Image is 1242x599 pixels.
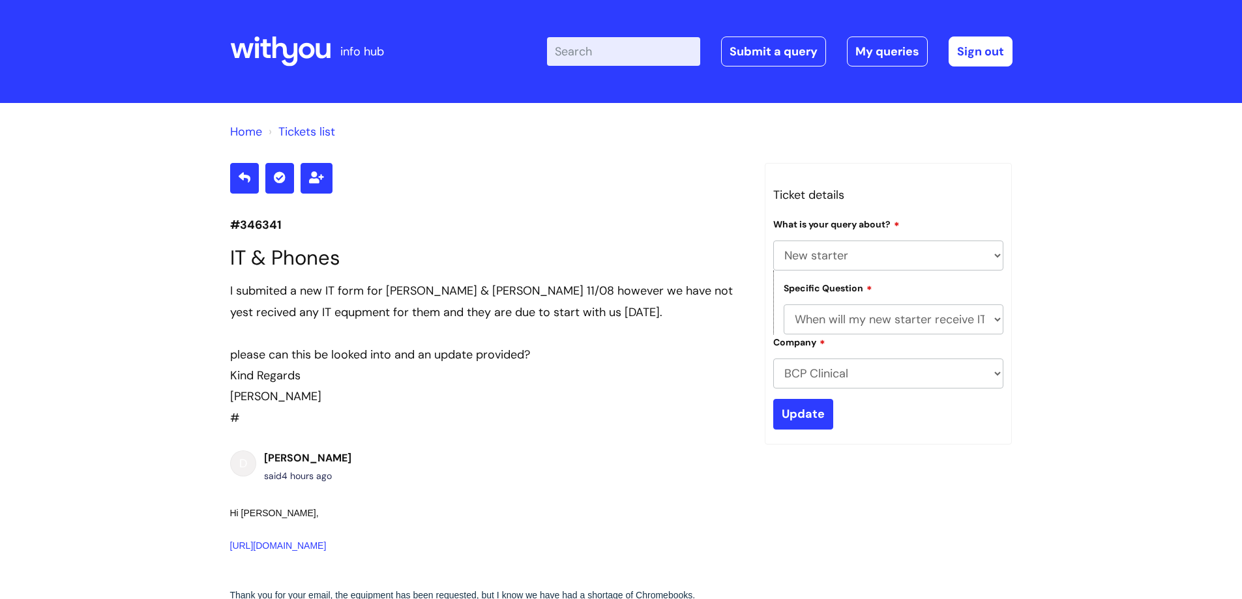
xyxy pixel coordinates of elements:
[773,399,833,429] input: Update
[773,217,900,230] label: What is your query about?
[230,505,698,555] div: Hi [PERSON_NAME],
[230,386,745,407] div: [PERSON_NAME]
[230,121,262,142] li: Solution home
[773,335,825,348] label: Company
[230,280,745,323] div: I submited a new IT form for [PERSON_NAME] & [PERSON_NAME] 11/08 however we have not yest recived...
[230,450,256,476] div: D
[230,246,745,270] h1: IT & Phones
[230,540,327,551] a: [URL][DOMAIN_NAME]
[265,121,335,142] li: Tickets list
[230,280,745,428] div: #
[340,41,384,62] p: info hub
[547,37,1013,66] div: | -
[773,184,1004,205] h3: Ticket details
[949,37,1013,66] a: Sign out
[721,37,826,66] a: Submit a query
[282,470,332,482] span: Mon, 1 Sep, 2025 at 10:52 AM
[230,124,262,139] a: Home
[264,468,351,484] div: said
[230,214,745,235] p: #346341
[784,281,872,294] label: Specific Question
[278,124,335,139] a: Tickets list
[847,37,928,66] a: My queries
[264,451,351,465] b: [PERSON_NAME]
[230,365,745,386] div: Kind Regards
[230,344,745,365] div: please can this be looked into and an update provided?
[547,37,700,66] input: Search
